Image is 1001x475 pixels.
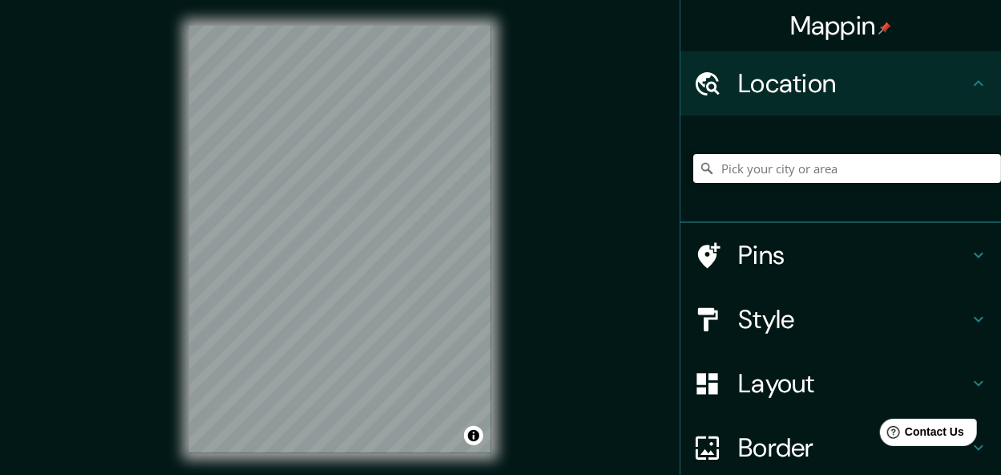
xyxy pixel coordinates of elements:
h4: Mappin [790,10,892,42]
input: Pick your city or area [693,154,1001,183]
div: Layout [680,351,1001,416]
h4: Pins [738,239,969,271]
div: Location [680,51,1001,116]
button: Toggle attribution [464,426,483,445]
iframe: Help widget launcher [858,412,983,457]
h4: Layout [738,367,969,400]
h4: Location [738,67,969,99]
h4: Style [738,303,969,335]
img: pin-icon.png [878,22,891,35]
div: Pins [680,223,1001,287]
canvas: Map [189,26,491,453]
div: Style [680,287,1001,351]
h4: Border [738,432,969,464]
